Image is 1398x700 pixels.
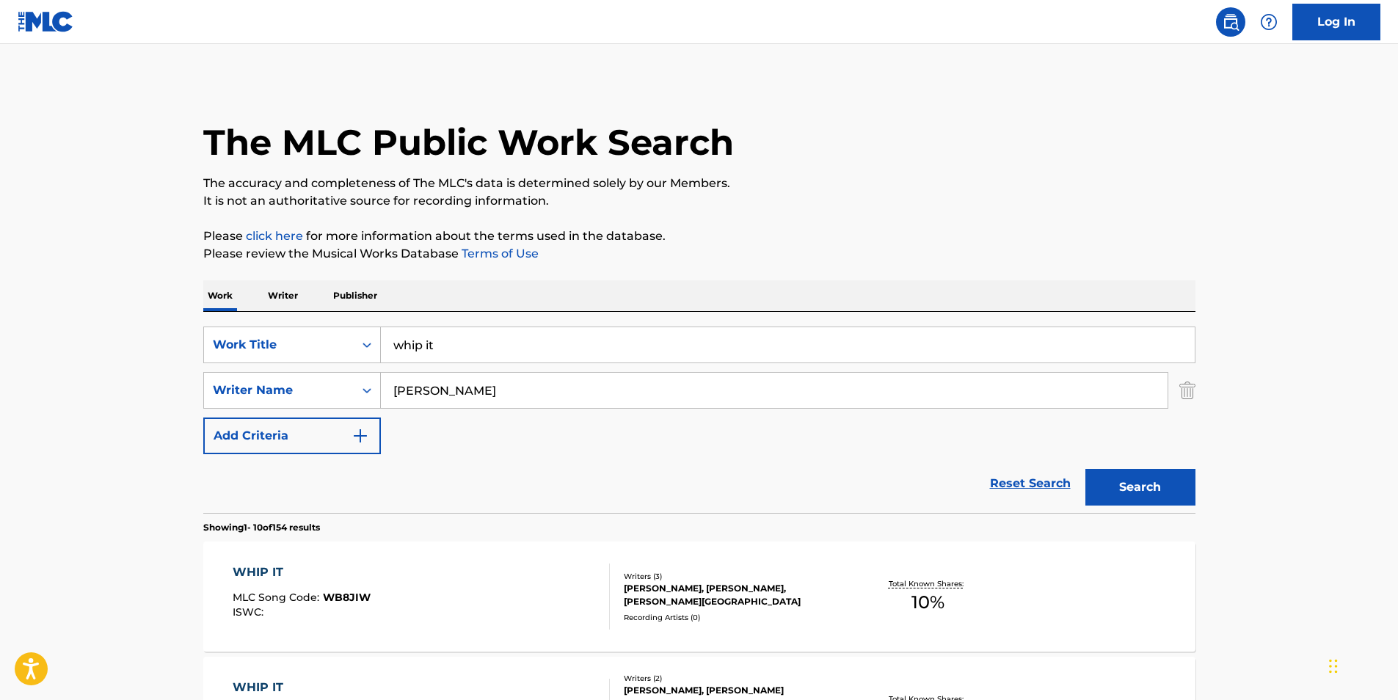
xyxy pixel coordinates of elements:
iframe: Chat Widget [1325,630,1398,700]
form: Search Form [203,327,1195,513]
div: Work Title [213,336,345,354]
a: Reset Search [983,467,1078,500]
p: It is not an authoritative source for recording information. [203,192,1195,210]
img: Delete Criterion [1179,372,1195,409]
a: Log In [1292,4,1380,40]
div: Writers ( 2 ) [624,673,845,684]
span: WB8JIW [323,591,371,604]
p: The accuracy and completeness of The MLC's data is determined solely by our Members. [203,175,1195,192]
p: Publisher [329,280,382,311]
span: ISWC : [233,605,267,619]
div: Writers ( 3 ) [624,571,845,582]
p: Work [203,280,237,311]
div: Help [1254,7,1284,37]
h1: The MLC Public Work Search [203,120,734,164]
p: Please for more information about the terms used in the database. [203,227,1195,245]
img: 9d2ae6d4665cec9f34b9.svg [352,427,369,445]
img: MLC Logo [18,11,74,32]
div: WHIP IT [233,564,371,581]
p: Writer [263,280,302,311]
span: 10 % [911,589,944,616]
p: Please review the Musical Works Database [203,245,1195,263]
img: search [1222,13,1239,31]
div: [PERSON_NAME], [PERSON_NAME], [PERSON_NAME][GEOGRAPHIC_DATA] [624,582,845,608]
a: WHIP ITMLC Song Code:WB8JIWISWC:Writers (3)[PERSON_NAME], [PERSON_NAME], [PERSON_NAME][GEOGRAPHIC... [203,542,1195,652]
p: Total Known Shares: [889,578,967,589]
p: Showing 1 - 10 of 154 results [203,521,320,534]
div: Recording Artists ( 0 ) [624,612,845,623]
a: Terms of Use [459,247,539,260]
button: Add Criteria [203,418,381,454]
div: WHIP IT [233,679,366,696]
span: MLC Song Code : [233,591,323,604]
div: Writer Name [213,382,345,399]
a: Public Search [1216,7,1245,37]
button: Search [1085,469,1195,506]
img: help [1260,13,1278,31]
div: Drag [1329,644,1338,688]
a: click here [246,229,303,243]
